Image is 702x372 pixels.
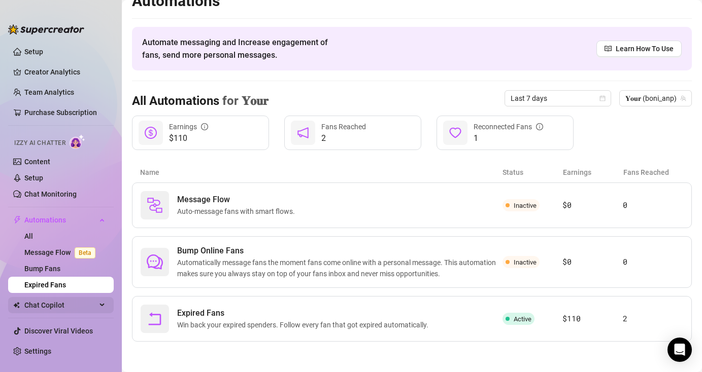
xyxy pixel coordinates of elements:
[8,24,84,34] img: logo-BBDzfeDw.svg
[24,327,93,335] a: Discover Viral Videos
[474,121,543,132] div: Reconnected Fans
[616,43,674,54] span: Learn How To Use
[24,104,106,121] a: Purchase Subscription
[24,281,66,289] a: Expired Fans
[24,265,60,273] a: Bump Fans
[24,347,51,355] a: Settings
[514,202,537,209] span: Inactive
[321,132,366,144] span: 2
[177,257,503,279] span: Automatically message fans the moment fans come online with a personal message. This automation m...
[70,134,85,149] img: AI Chatter
[503,167,563,178] article: Status
[605,45,612,52] span: read
[24,212,96,228] span: Automations
[169,121,208,132] div: Earnings
[623,167,684,178] article: Fans Reached
[667,338,692,362] div: Open Intercom Messenger
[147,254,163,270] span: comment
[474,132,543,144] span: 1
[177,319,432,330] span: Win back your expired spenders. Follow every fan that got expired automatically.
[514,315,531,323] span: Active
[623,313,683,325] article: 2
[24,48,43,56] a: Setup
[132,93,269,109] h3: All Automations
[75,247,95,258] span: Beta
[24,190,77,198] a: Chat Monitoring
[13,302,20,309] img: Chat Copilot
[24,158,50,166] a: Content
[514,258,537,266] span: Inactive
[24,248,99,256] a: Message FlowBeta
[596,41,682,57] a: Learn How To Use
[140,167,503,178] article: Name
[14,138,65,148] span: Izzy AI Chatter
[321,123,366,131] span: Fans Reached
[24,297,96,313] span: Chat Copilot
[177,245,503,257] span: Bump Online Fans
[201,123,208,130] span: info-circle
[599,95,606,101] span: calendar
[24,174,43,182] a: Setup
[623,256,683,268] article: 0
[142,36,338,61] span: Automate messaging and Increase engagement of fans, send more personal messages.
[177,307,432,319] span: Expired Fans
[177,194,299,206] span: Message Flow
[13,216,21,224] span: thunderbolt
[147,197,163,213] img: svg%3e
[147,311,163,327] span: rollback
[449,127,461,139] span: heart
[219,94,269,108] span: for 𝐘𝐨𝐮𝐫
[562,313,623,325] article: $110
[24,232,33,240] a: All
[145,127,157,139] span: dollar
[169,132,208,144] span: $110
[177,206,299,217] span: Auto-message fans with smart flows.
[24,64,106,80] a: Creator Analytics
[297,127,309,139] span: notification
[24,88,74,96] a: Team Analytics
[680,95,686,101] span: team
[562,256,623,268] article: $0
[536,123,543,130] span: info-circle
[563,167,623,178] article: Earnings
[625,91,686,106] span: 𝐘𝐨𝐮𝐫 (boni_anp)
[562,199,623,211] article: $0
[623,199,683,211] article: 0
[511,91,605,106] span: Last 7 days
